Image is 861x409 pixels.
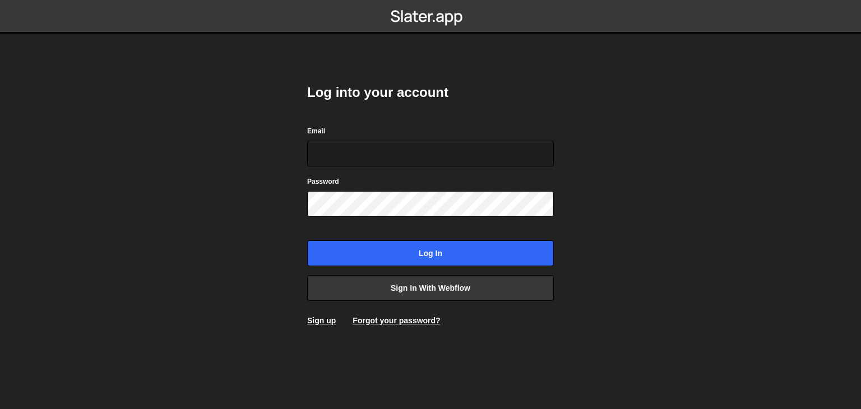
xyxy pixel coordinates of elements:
a: Sign in with Webflow [307,275,554,301]
label: Email [307,126,325,137]
a: Sign up [307,316,336,325]
a: Forgot your password? [353,316,440,325]
h2: Log into your account [307,83,554,101]
label: Password [307,176,339,187]
input: Log in [307,240,554,266]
